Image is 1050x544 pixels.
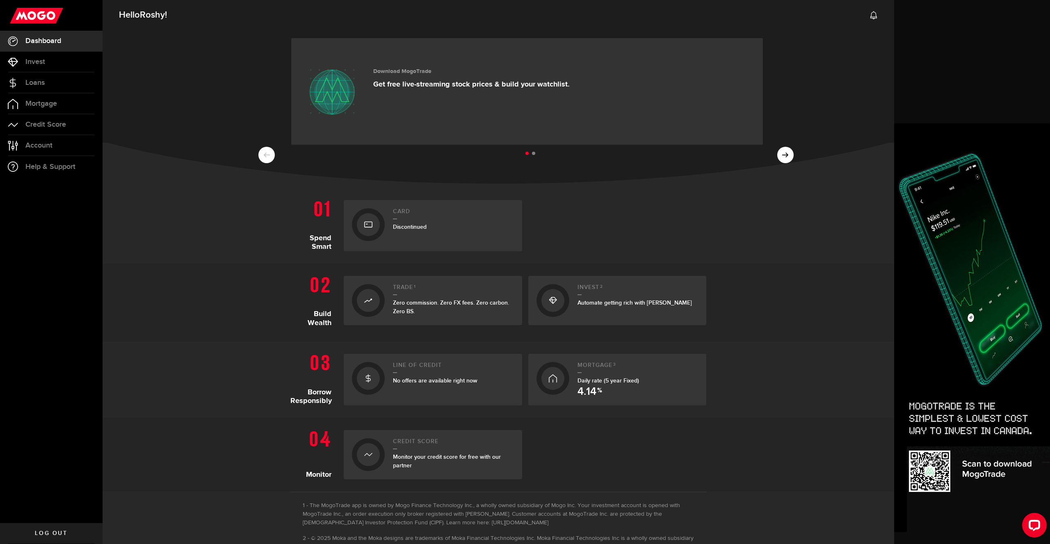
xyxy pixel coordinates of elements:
[25,58,45,66] span: Invest
[393,377,477,384] span: No offers are available right now
[577,387,596,397] span: 4.14
[35,530,67,536] span: Log out
[1016,510,1050,544] iframe: LiveChat chat widget
[528,354,707,405] a: Mortgage3Daily rate (5 year Fixed) 4.14 %
[344,354,522,405] a: Line of creditNo offers are available right now
[613,362,616,367] sup: 3
[393,453,501,469] span: Monitor your credit score for free with our partner
[393,299,509,315] span: Zero commission. Zero FX fees. Zero carbon. Zero BS.
[25,121,66,128] span: Credit Score
[290,426,338,479] h1: Monitor
[140,9,165,20] span: Roshy
[373,80,570,89] p: Get free live-streaming stock prices & build your watchlist.
[119,7,167,24] span: Hello !
[290,196,338,251] h1: Spend Smart
[597,387,602,397] span: %
[344,430,522,479] a: Credit ScoreMonitor your credit score for free with our partner
[393,208,514,219] h2: Card
[373,68,570,75] h3: Download MogoTrade
[414,284,416,289] sup: 1
[894,123,1050,544] img: Side-banner-trade-up-1126-380x1026
[290,272,338,329] h1: Build Wealth
[344,200,522,251] a: CardDiscontinued
[528,276,707,325] a: Invest2Automate getting rich with [PERSON_NAME]
[577,377,639,384] span: Daily rate (5 year Fixed)
[600,284,603,289] sup: 2
[393,284,514,295] h2: Trade
[577,362,698,373] h2: Mortgage
[25,37,61,45] span: Dashboard
[290,350,338,405] h1: Borrow Responsibly
[393,223,427,230] span: Discontinued
[291,38,763,145] a: Download MogoTrade Get free live-streaming stock prices & build your watchlist.
[25,79,45,86] span: Loans
[25,142,52,149] span: Account
[393,362,514,373] h2: Line of credit
[303,501,694,527] li: The MogoTrade app is owned by Mogo Finance Technology Inc., a wholly owned subsidiary of Mogo Inc...
[344,276,522,325] a: Trade1Zero commission. Zero FX fees. Zero carbon. Zero BS.
[577,284,698,295] h2: Invest
[25,163,75,171] span: Help & Support
[577,299,692,306] span: Automate getting rich with [PERSON_NAME]
[25,100,57,107] span: Mortgage
[393,438,514,449] h2: Credit Score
